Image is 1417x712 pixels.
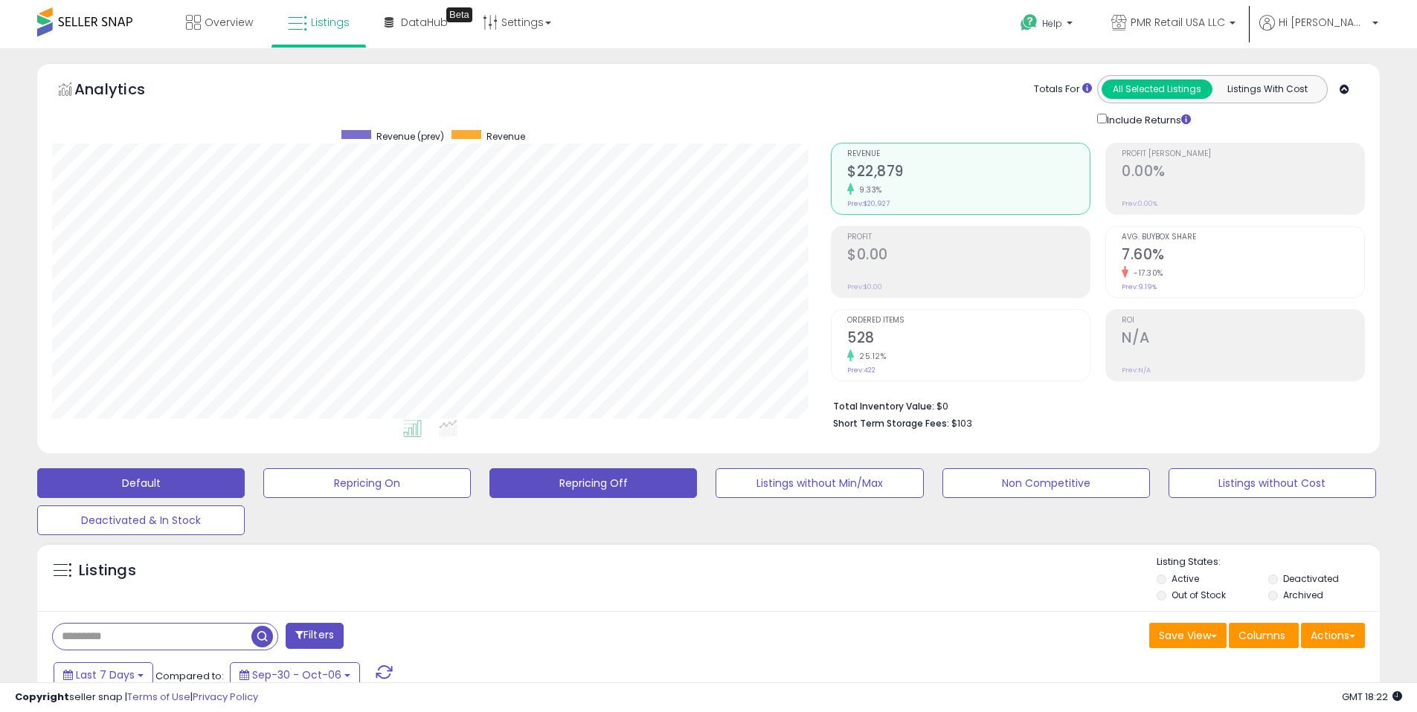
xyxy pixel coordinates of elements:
span: Overview [205,15,253,30]
div: Include Returns [1086,111,1209,128]
a: Help [1009,2,1087,48]
button: Last 7 Days [54,662,153,687]
span: Columns [1238,628,1285,643]
span: Profit [847,233,1090,242]
h2: 7.60% [1122,246,1364,266]
button: Actions [1301,623,1365,648]
h2: N/A [1122,329,1364,349]
label: Out of Stock [1172,589,1226,601]
a: Privacy Policy [193,690,258,704]
small: Prev: 0.00% [1122,199,1157,208]
h5: Listings [79,560,136,581]
small: Prev: $20,927 [847,199,890,208]
small: -17.30% [1128,268,1163,279]
div: Totals For [1034,82,1092,97]
small: Prev: 422 [847,366,875,375]
button: All Selected Listings [1102,80,1212,99]
span: Avg. Buybox Share [1122,233,1364,242]
button: Save View [1149,623,1227,648]
span: Sep-30 - Oct-06 [252,667,341,682]
label: Deactivated [1283,572,1339,585]
b: Total Inventory Value: [833,400,934,412]
a: Terms of Use [127,690,190,704]
small: Prev: 9.19% [1122,282,1157,291]
h2: $22,879 [847,163,1090,183]
small: Prev: N/A [1122,366,1151,375]
strong: Copyright [15,690,69,704]
button: Filters [286,623,344,649]
button: Repricing On [263,468,471,498]
p: Listing States: [1157,555,1380,569]
button: Default [37,468,245,498]
li: $0 [833,396,1354,414]
small: 9.33% [854,184,882,195]
span: Revenue [486,130,525,143]
small: 25.12% [854,351,886,362]
button: Repricing Off [489,468,697,498]
button: Listings With Cost [1212,80,1323,99]
div: Tooltip anchor [446,7,472,22]
button: Columns [1229,623,1299,648]
h2: $0.00 [847,246,1090,266]
a: Hi [PERSON_NAME] [1259,15,1378,48]
h2: 0.00% [1122,163,1364,183]
span: PMR Retail USA LLC [1131,15,1225,30]
button: Listings without Min/Max [716,468,923,498]
h2: 528 [847,329,1090,349]
button: Listings without Cost [1169,468,1376,498]
span: Listings [311,15,350,30]
span: Revenue [847,150,1090,158]
span: Help [1042,17,1062,30]
span: Last 7 Days [76,667,135,682]
b: Short Term Storage Fees: [833,417,949,430]
div: seller snap | | [15,690,258,705]
button: Deactivated & In Stock [37,505,245,535]
span: DataHub [401,15,448,30]
span: ROI [1122,317,1364,325]
small: Prev: $0.00 [847,282,882,291]
span: Revenue (prev) [376,130,444,143]
span: 2025-10-14 18:22 GMT [1342,690,1402,704]
span: Profit [PERSON_NAME] [1122,150,1364,158]
h5: Analytics [74,79,174,103]
span: Compared to: [155,669,224,683]
label: Archived [1283,589,1323,601]
button: Non Competitive [942,468,1150,498]
span: $103 [951,416,972,430]
i: Get Help [1020,13,1038,32]
span: Ordered Items [847,317,1090,325]
button: Sep-30 - Oct-06 [230,662,360,687]
span: Hi [PERSON_NAME] [1279,15,1368,30]
label: Active [1172,572,1199,585]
